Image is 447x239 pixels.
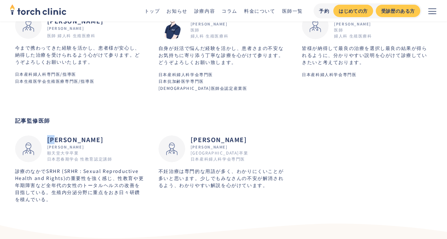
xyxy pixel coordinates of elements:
[47,135,112,144] h2: [PERSON_NAME]
[158,168,289,189] p: 不妊治療は専門的な用語が多く、わかりにくいことが多いと思います。少しでもみなさんの不安が解消されるよう、わかりやすい解説を心がけています。
[339,7,367,14] div: はじめての方
[15,116,432,124] h2: 記事監修医師
[302,12,329,39] img: 長谷部 里衣
[194,7,215,14] a: 診療内容
[15,12,42,39] img: 香川 愛子
[10,5,67,17] a: home
[334,27,372,39] div: 医師 婦人科 生殖医療科
[334,21,390,27] div: [PERSON_NAME]
[158,135,185,162] img: 大村 美穂
[47,25,104,31] div: [PERSON_NAME]
[302,12,432,81] a: [PERSON_NAME][PERSON_NAME]医師 婦人科 生殖医療科長谷部 里衣長谷部 里衣皆様が納得して最良の治療を選択し最良の結果が得られるように、分かりやすい説明を心がけて診療して...
[158,45,289,66] p: 自身が妊活で悩んだ経験を活かし、患者さまの不安なお気持ちに寄り添う丁寧な診療を心がけて参ります。どうぞよろしくお願い致します。
[191,144,248,150] div: [PERSON_NAME]
[158,12,185,39] img: 小泉 弥生子
[244,7,275,14] a: 料金について
[47,33,96,39] div: 医師 婦人科 生殖医療科
[15,168,145,203] p: 診療のなかでSRHR (SRHR : Sexual Reproductive Health and Rights)の重要性を強く感じ、性教育や更年期障害など全年代の女性のトータルヘルスの改善を目...
[15,135,42,162] img: 牧野 祐也
[10,2,67,17] img: torch clinic
[282,7,303,14] a: 医師一覧
[191,135,248,144] h2: [PERSON_NAME]
[191,21,247,27] div: [PERSON_NAME]
[47,150,112,162] div: 順天堂大学卒業 日本思春期学会 性教育認定講師
[191,27,228,39] div: 医師 婦人科 生殖医療科
[376,5,420,17] a: 受診歴のある方
[191,150,248,162] div: [GEOGRAPHIC_DATA]卒業 日本産科婦人科学会専門医
[158,71,289,92] p: 日本産科婦人科学会専門医 日本抗加齢医学専門医 [DEMOGRAPHIC_DATA]医師会認定産業医
[333,5,373,17] a: はじめての方
[158,12,289,95] a: [PERSON_NAME][PERSON_NAME]医師 婦人科 生殖医療科小泉 弥生子小泉 弥生子自身が妊活で悩んだ経験を活かし、患者さまの不安なお気持ちに寄り添う丁寧な診療を心がけて参ります...
[47,144,112,150] div: [PERSON_NAME]
[166,7,187,14] a: お知らせ
[15,71,145,84] p: 日本産科婦人科専門医/指導医 日本生殖医学会生殖医療専門医/指導医
[381,7,415,14] div: 受診歴のある方
[222,7,237,14] a: コラム
[302,71,432,78] p: 日本産科婦人科学会専門医
[15,44,145,65] p: 今まで携わってきた経験を活かし、患者様が安心し、納得した治療を受けられるよう心がけて参ります。どうぞよろしくお願いいたします。
[319,7,329,14] div: 予約
[15,12,145,88] a: [PERSON_NAME][PERSON_NAME]医師 婦人科 生殖医療科香川 愛子香川 愛子今まで携わってきた経験を活かし、患者様が安心し、納得した治療を受けられるよう心がけて参ります。どう...
[144,7,160,14] a: トップ
[302,45,432,66] p: 皆様が納得して最良の治療を選択し最良の結果が得られるように、分かりやすい説明を心がけて診療していきたいと考えております。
